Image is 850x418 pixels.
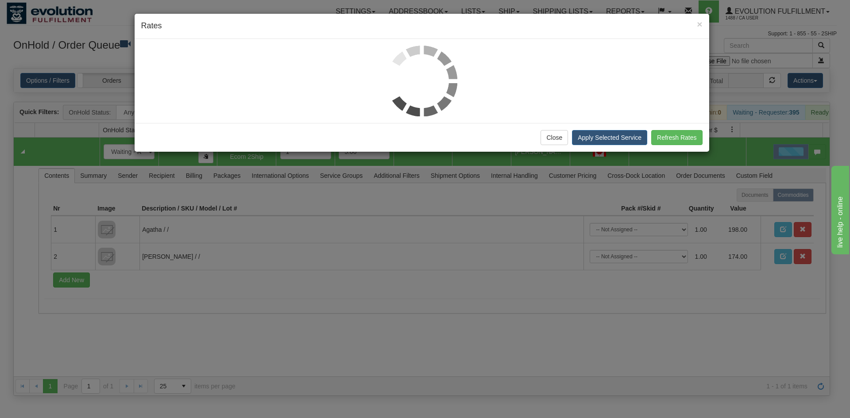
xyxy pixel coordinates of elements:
[541,130,568,145] button: Close
[697,19,702,29] button: Close
[651,130,702,145] button: Refresh Rates
[141,20,703,32] h4: Rates
[572,130,647,145] button: Apply Selected Service
[386,46,457,116] img: loader.gif
[697,19,702,29] span: ×
[830,164,849,254] iframe: chat widget
[7,5,82,16] div: live help - online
